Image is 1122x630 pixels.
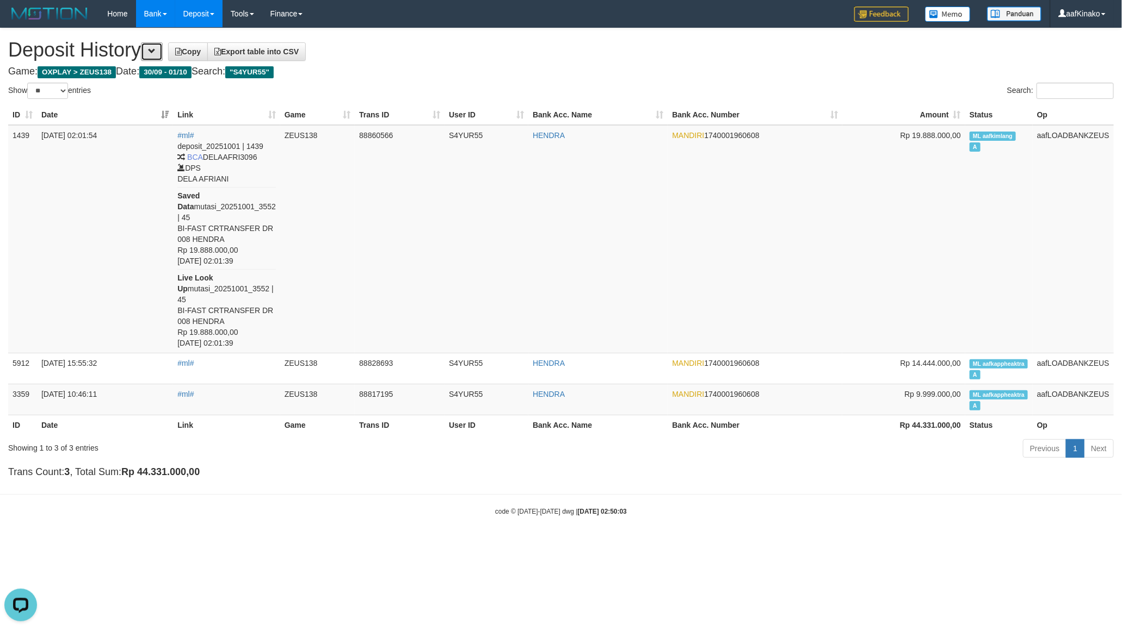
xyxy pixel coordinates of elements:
[225,66,274,78] span: "S4YUR55"
[854,7,909,22] img: Feedback.jpg
[495,508,627,515] small: code © [DATE]-[DATE] dwg |
[1037,83,1114,99] input: Search:
[445,353,528,384] td: S4YUR55
[175,47,201,56] span: Copy
[965,105,1033,125] th: Status
[121,466,200,477] strong: Rp 44.331.000,00
[177,359,194,367] a: #ml#
[8,66,1114,77] h4: Game: Date: Search:
[37,105,173,125] th: Date: activate to sort column ascending
[842,105,965,125] th: Amount: activate to sort column ascending
[37,353,173,384] td: [DATE] 15:55:32
[177,131,194,140] a: #ml#
[355,353,445,384] td: 88828693
[207,42,306,61] a: Export table into CSV
[8,353,37,384] td: 5912
[1007,83,1114,99] label: Search:
[168,42,208,61] a: Copy
[901,359,961,367] span: Rp 14.444.000,00
[280,384,355,415] td: ZEUS138
[177,273,213,293] b: Live Look Up
[280,415,355,435] th: Game
[355,384,445,415] td: 88817195
[900,421,961,429] strong: Rp 44.331.000,00
[173,105,280,125] th: Link: activate to sort column ascending
[8,384,37,415] td: 3359
[177,141,276,348] div: deposit_20251001 | 1439 DELAAFRI3096 DPS DELA AFRIANI mutasi_20251001_3552 | 45 BI-FAST CRTRANSFE...
[1033,125,1114,353] td: aafLOADBANKZEUS
[528,105,668,125] th: Bank Acc. Name: activate to sort column ascending
[1023,439,1066,458] a: Previous
[668,353,842,384] td: 1740001960608
[280,105,355,125] th: Game: activate to sort column ascending
[8,467,1114,478] h4: Trans Count: , Total Sum:
[37,125,173,353] td: [DATE] 02:01:54
[533,359,565,367] a: HENDRA
[904,390,961,398] span: Rp 9.999.000,00
[578,508,627,515] strong: [DATE] 02:50:03
[970,390,1028,400] span: Manually Linked by aafkappheaktra
[901,131,961,140] span: Rp 19.888.000,00
[37,384,173,415] td: [DATE] 10:46:11
[970,142,981,152] span: Approved
[672,359,704,367] span: MANDIRI
[280,125,355,353] td: ZEUS138
[925,7,971,22] img: Button%20Memo.svg
[4,4,37,37] button: Open LiveChat chat widget
[970,132,1016,141] span: Manually Linked by aafkimlang
[445,105,528,125] th: User ID: activate to sort column ascending
[672,390,704,398] span: MANDIRI
[672,131,704,140] span: MANDIRI
[970,401,981,410] span: Approved
[37,415,173,435] th: Date
[1033,415,1114,435] th: Op
[27,83,68,99] select: Showentries
[1066,439,1084,458] a: 1
[528,415,668,435] th: Bank Acc. Name
[8,39,1114,61] h1: Deposit History
[668,415,842,435] th: Bank Acc. Number
[970,359,1028,369] span: Manually Linked by aafkappheaktra
[8,83,91,99] label: Show entries
[8,125,37,353] td: 1439
[64,466,70,477] strong: 3
[214,47,299,56] span: Export table into CSV
[970,370,981,379] span: Approved
[38,66,116,78] span: OXPLAY > ZEUS138
[1033,353,1114,384] td: aafLOADBANKZEUS
[987,7,1041,21] img: panduan.png
[355,415,445,435] th: Trans ID
[668,105,842,125] th: Bank Acc. Number: activate to sort column ascending
[8,105,37,125] th: ID: activate to sort column ascending
[445,384,528,415] td: S4YUR55
[533,131,565,140] a: HENDRA
[177,191,200,211] b: Saved Data
[8,438,459,453] div: Showing 1 to 3 of 3 entries
[1033,105,1114,125] th: Op
[187,153,203,161] span: BCA
[533,390,565,398] a: HENDRA
[1084,439,1114,458] a: Next
[965,415,1033,435] th: Status
[445,125,528,353] td: S4YUR55
[8,415,37,435] th: ID
[173,415,280,435] th: Link
[1033,384,1114,415] td: aafLOADBANKZEUS
[445,415,528,435] th: User ID
[355,105,445,125] th: Trans ID: activate to sort column ascending
[355,125,445,353] td: 88860566
[177,390,194,398] a: #ml#
[668,125,842,353] td: 1740001960608
[668,384,842,415] td: 1740001960608
[280,353,355,384] td: ZEUS138
[139,66,192,78] span: 30/09 - 01/10
[8,5,91,22] img: MOTION_logo.png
